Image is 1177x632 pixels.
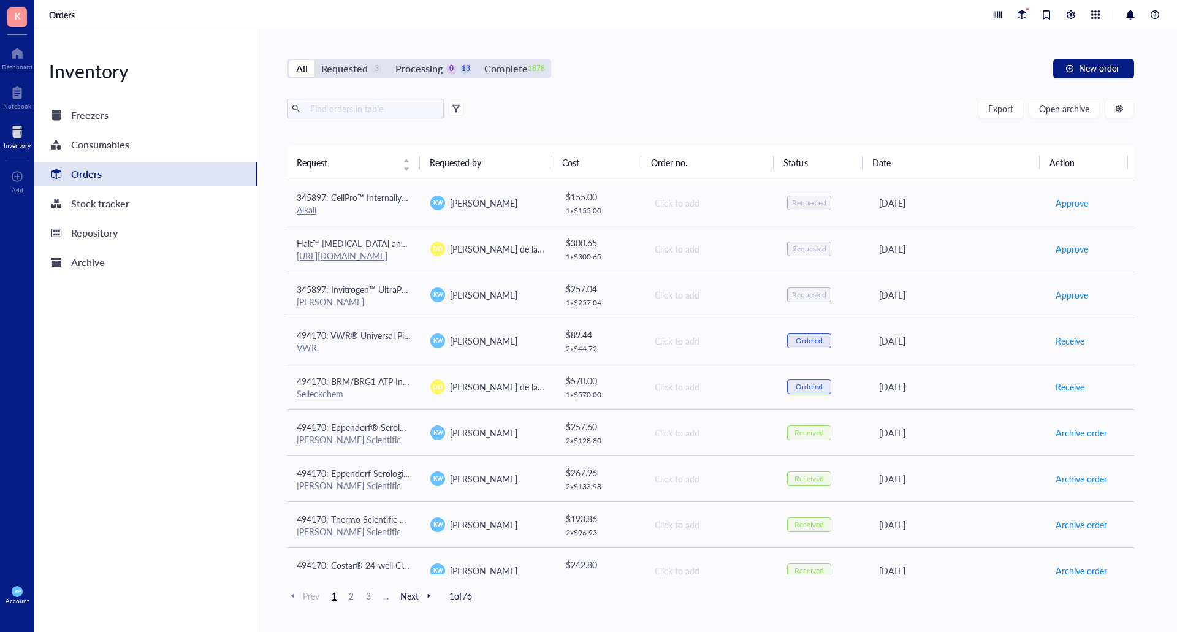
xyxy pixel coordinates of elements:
span: KW [433,566,443,575]
span: [PERSON_NAME] [450,427,517,439]
span: DD [433,382,443,392]
span: DD [433,244,443,254]
th: Order no. [641,145,774,180]
a: Selleckchem [297,387,343,400]
span: 494170: Costar® 24-well Clear TC-treated Multiple Well Plates, Individually Wrapped, Sterile [297,559,646,571]
div: [DATE] [879,334,1035,348]
span: KW [433,474,443,483]
span: Archive order [1056,518,1107,531]
a: VWR [297,341,317,354]
div: $ 242.80 [566,558,634,571]
div: 2 x $ 121.40 [566,574,634,584]
div: Complete [484,60,527,77]
span: [PERSON_NAME] [450,565,517,577]
span: Halt™ [MEDICAL_DATA] and Phosphatase Inhibitor Cocktail (100X) [297,237,551,249]
span: Next [400,590,435,601]
button: Receive [1055,377,1085,397]
div: Click to add [655,242,768,256]
div: Archive [71,254,105,271]
div: 3 [371,64,382,74]
span: [PERSON_NAME] [450,519,517,531]
div: $ 300.65 [566,236,634,249]
td: Click to add [644,272,777,318]
span: Archive order [1056,472,1107,485]
span: [PERSON_NAME] de la [PERSON_NAME] [450,243,608,255]
td: Click to add [644,226,777,272]
a: [PERSON_NAME] Scientific [297,433,401,446]
button: Approve [1055,239,1089,259]
td: Click to add [644,547,777,593]
button: Open archive [1029,99,1100,118]
button: Approve [1055,193,1089,213]
span: New order [1079,63,1119,73]
span: Prev [287,590,319,601]
input: Find orders in table [305,99,439,118]
span: KW [14,589,20,593]
div: Received [794,474,824,484]
div: 13 [460,64,471,74]
span: 1 [327,590,341,601]
div: $ 89.44 [566,328,634,341]
a: Repository [34,221,257,245]
a: Freezers [34,103,257,128]
th: Status [774,145,862,180]
div: Notebook [3,102,31,110]
span: 3 [361,590,376,601]
span: Request [297,156,395,169]
div: [DATE] [879,564,1035,577]
th: Cost [552,145,641,180]
span: [PERSON_NAME] [450,197,517,209]
div: $ 193.86 [566,512,634,525]
span: 494170: Thermo Scientific BioLite Cell Culture Treated Flasks (T75) [297,513,549,525]
div: Requested [321,60,368,77]
div: Click to add [655,564,768,577]
span: 345897: CellPro™ Internally Threaded Cryovials 2.0mL [297,191,502,204]
span: KW [433,199,443,207]
div: Repository [71,224,118,242]
div: $ 570.00 [566,374,634,387]
div: [DATE] [879,242,1035,256]
th: Requested by [420,145,553,180]
span: [PERSON_NAME] de la [PERSON_NAME] [450,381,608,393]
button: Archive order [1055,469,1108,489]
div: Click to add [655,426,768,440]
div: 2 x $ 128.80 [566,436,634,446]
span: Open archive [1039,104,1089,113]
td: Click to add [644,364,777,409]
div: 1 x $ 570.00 [566,390,634,400]
div: All [296,60,308,77]
div: Add [12,186,23,194]
div: Received [794,428,824,438]
div: Orders [71,166,102,183]
a: Consumables [34,132,257,157]
a: [PERSON_NAME] Scientific [297,525,401,538]
div: [DATE] [879,472,1035,485]
div: [DATE] [879,426,1035,440]
span: Receive [1056,380,1084,394]
div: Click to add [655,472,768,485]
div: Click to add [655,288,768,302]
div: 2 x $ 96.93 [566,528,634,538]
span: KW [433,428,443,437]
span: Approve [1056,242,1088,256]
div: Freezers [71,107,109,124]
td: Click to add [644,180,777,226]
div: $ 257.04 [566,282,634,295]
a: Orders [49,9,77,20]
span: [PERSON_NAME] [450,473,517,485]
div: 2 x $ 44.72 [566,344,634,354]
span: KW [433,520,443,529]
div: Stock tracker [71,195,129,212]
button: Approve [1055,285,1089,305]
div: Requested [792,198,826,208]
button: New order [1053,59,1134,78]
button: Archive order [1055,515,1108,535]
span: 494170: Eppendorf Serological Pipets, sterile, free of detectable pyrogens, DNA, RNase and DNase.... [297,467,911,479]
span: Approve [1056,196,1088,210]
div: Click to add [655,334,768,348]
span: KW [433,291,443,299]
span: 345897: Invitrogen™ UltraPure™ DNase/RNase-Free Distilled Water (10x500mL) [297,283,603,295]
th: Date [863,145,1040,180]
button: Export [978,99,1024,118]
span: ... [378,590,393,601]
